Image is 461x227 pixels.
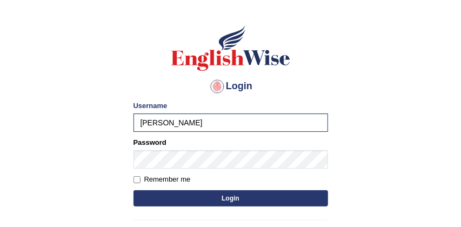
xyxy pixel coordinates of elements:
label: Remember me [133,174,191,185]
input: Remember me [133,176,141,183]
h4: Login [133,78,328,95]
button: Login [133,190,328,206]
label: Password [133,137,166,148]
img: Logo of English Wise sign in for intelligent practice with AI [169,24,292,72]
label: Username [133,101,168,111]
